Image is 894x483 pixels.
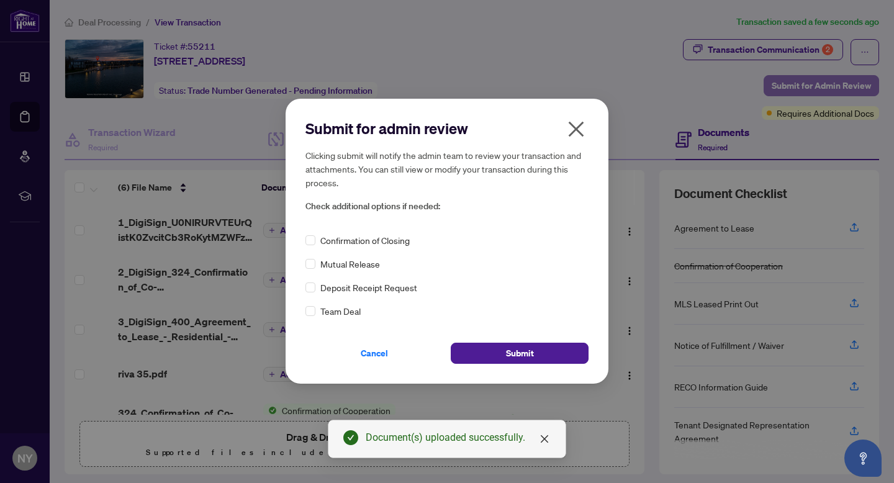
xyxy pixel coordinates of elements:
a: Close [538,432,551,446]
div: Document(s) uploaded successfully. [366,430,551,445]
span: Check additional options if needed: [305,199,589,214]
span: Team Deal [320,305,361,318]
h2: Submit for admin review [305,119,589,138]
span: Confirmation of Closing [320,234,410,248]
span: Submit [506,344,534,364]
span: Mutual Release [320,258,380,271]
button: Submit [451,343,589,364]
span: check-circle [343,430,358,445]
span: Cancel [361,344,388,364]
span: close [540,434,549,444]
button: Cancel [305,343,443,364]
button: Open asap [844,440,882,477]
h5: Clicking submit will notify the admin team to review your transaction and attachments. You can st... [305,148,589,189]
span: Deposit Receipt Request [320,281,417,295]
span: close [566,119,586,139]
